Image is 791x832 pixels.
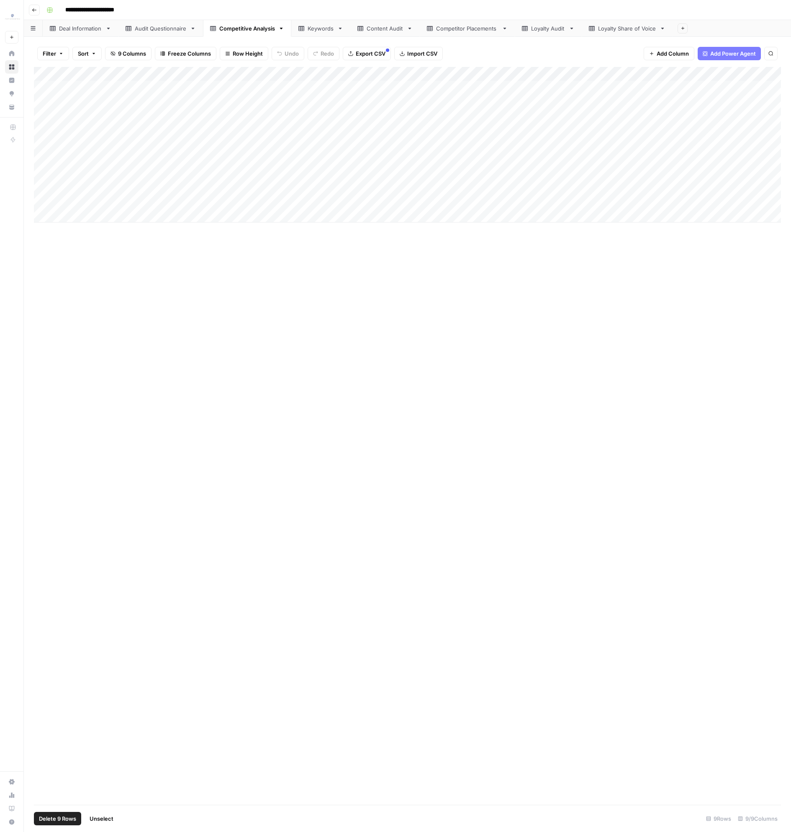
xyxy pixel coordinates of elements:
div: Audit Questionnaire [135,24,187,33]
span: 9 Columns [118,49,146,58]
a: Keywords [291,20,350,37]
div: 9/9 Columns [734,812,781,825]
button: Unselect [85,812,118,825]
a: Loyalty Audit [515,20,582,37]
button: Export CSV [343,47,391,60]
a: Competitor Placements [420,20,515,37]
a: Opportunities [5,87,18,100]
a: Insights [5,74,18,87]
div: Loyalty Audit [531,24,565,33]
span: Redo [321,49,334,58]
button: Workspace: PartnerCentric Sales Tools [5,7,18,28]
span: Export CSV [356,49,385,58]
div: Content Audit [367,24,403,33]
button: Import CSV [394,47,443,60]
a: Home [5,47,18,60]
img: PartnerCentric Sales Tools Logo [5,10,20,25]
span: Import CSV [407,49,437,58]
a: Deal Information [43,20,118,37]
a: Settings [5,775,18,788]
a: Usage [5,788,18,802]
span: Filter [43,49,56,58]
span: Add Power Agent [710,49,756,58]
button: Delete 9 Rows [34,812,81,825]
span: Delete 9 Rows [39,814,76,823]
button: Redo [308,47,339,60]
button: Freeze Columns [155,47,216,60]
span: Sort [78,49,89,58]
div: Competitive Analysis [219,24,275,33]
button: Sort [72,47,102,60]
div: Competitor Placements [436,24,498,33]
a: Your Data [5,100,18,114]
span: Undo [285,49,299,58]
button: Row Height [220,47,268,60]
button: Add Power Agent [698,47,761,60]
button: Filter [37,47,69,60]
button: Add Column [644,47,694,60]
a: Audit Questionnaire [118,20,203,37]
a: Browse [5,60,18,74]
div: Loyalty Share of Voice [598,24,656,33]
button: 9 Columns [105,47,152,60]
a: Learning Hub [5,802,18,815]
div: Deal Information [59,24,102,33]
a: Content Audit [350,20,420,37]
span: Row Height [233,49,263,58]
div: 9 Rows [703,812,734,825]
a: Loyalty Share of Voice [582,20,673,37]
a: Competitive Analysis [203,20,291,37]
span: Unselect [90,814,113,823]
span: Freeze Columns [168,49,211,58]
span: Add Column [657,49,689,58]
button: Undo [272,47,304,60]
button: Help + Support [5,815,18,829]
div: Keywords [308,24,334,33]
